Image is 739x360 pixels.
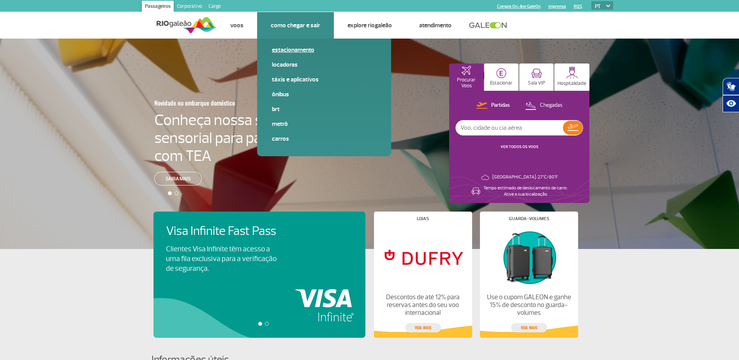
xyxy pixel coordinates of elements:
button: Abrir recursos assistivos. [723,95,739,112]
img: hospitality.svg [566,67,578,79]
a: Compra On-line GaleOn [497,4,541,9]
p: Chegadas [540,102,563,109]
p: Partidas [491,102,510,109]
p: [GEOGRAPHIC_DATA]: 27°C/80°F [492,174,558,180]
button: Procurar Voos [449,64,483,91]
a: veja mais [511,323,547,332]
h4: Conheça nossa sala sensorial para passageiros com TEA [154,111,323,165]
a: Voos [230,21,243,29]
button: Sala VIP [519,64,554,91]
a: Cargo [205,1,224,13]
a: BRT [272,105,376,113]
img: Lojas [380,227,465,287]
img: Guarda-volumes [486,227,571,287]
h4: Guarda-volumes [509,217,549,221]
a: VER TODOS OS VOOS [501,144,538,149]
img: vipRoom.svg [531,69,542,78]
a: Atendimento [419,21,452,29]
a: Locadoras [272,60,376,69]
button: Abrir tradutor de língua de sinais. [723,78,739,95]
a: Imprensa [549,4,566,9]
div: Plugin de acessibilidade da Hand Talk. [723,78,739,112]
button: Hospitalidade [554,64,589,91]
p: Sala VIP [528,80,545,86]
p: Clientes Visa Infinite têm acesso a uma fila exclusiva para a verificação de segurança. [166,244,277,274]
a: Passageiros [142,1,174,13]
img: carParkingHome.svg [496,68,506,78]
p: Use o cupom GALEON e ganhe 15% de desconto no guarda-volumes [486,293,571,317]
a: Metrô [272,120,376,128]
p: Estacionar [490,80,513,86]
a: Táxis e aplicativos [272,75,376,84]
h4: Lojas [417,217,429,221]
img: airplaneHomeActive.svg [462,66,471,75]
p: Procurar Voos [453,77,480,89]
button: VER TODOS OS VOOS [498,144,541,150]
a: Visa Infinite Fast PassClientes Visa Infinite têm acesso a uma fila exclusiva para a verificação ... [166,224,353,274]
a: Explore RIOgaleão [347,21,392,29]
a: Como chegar e sair [271,21,320,29]
a: Ônibus [272,90,376,99]
h3: Novidade no embarque doméstico [154,95,284,111]
a: Carros [272,134,376,143]
input: Voo, cidade ou cia aérea [456,120,563,135]
button: Partidas [474,101,512,111]
a: Corporativo [174,1,205,13]
h4: Visa Infinite Fast Pass [166,224,290,238]
p: Tempo estimado de deslocamento de carro: Ative a sua localização [483,185,568,198]
p: Descontos de até 12% para reservas antes do seu voo internacional [380,293,465,317]
button: Estacionar [484,64,519,91]
p: Hospitalidade [557,81,586,86]
button: Chegadas [523,101,565,111]
a: Saiba mais [154,172,202,185]
a: RQS [574,4,582,9]
a: veja mais [405,323,441,332]
a: Estacionamento [272,46,376,54]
